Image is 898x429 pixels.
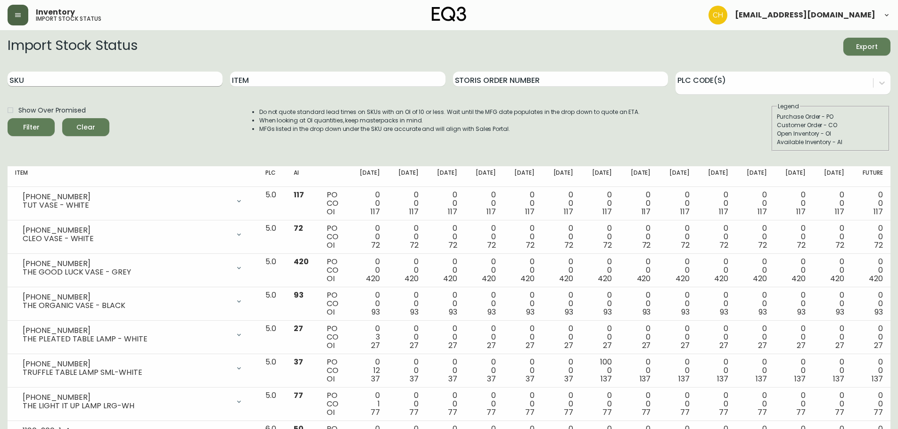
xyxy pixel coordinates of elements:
div: THE PLEATED TABLE LAMP - WHITE [23,335,230,343]
span: 93 [720,307,728,317]
span: 117 [564,206,573,217]
div: 0 0 [434,191,457,216]
button: Export [843,38,890,56]
div: 0 0 [588,291,612,316]
div: PO CO [327,391,341,417]
span: 117 [448,206,457,217]
span: 93 [526,307,535,317]
span: OI [327,206,335,217]
div: PO CO [327,258,341,283]
div: 0 0 [782,258,806,283]
div: 0 0 [472,291,496,316]
span: 93 [758,307,767,317]
span: 27 [448,340,457,351]
div: PO CO [327,358,341,383]
div: 0 0 [782,191,806,216]
span: 420 [443,273,457,284]
span: 77 [564,407,573,418]
div: 0 0 [743,224,767,250]
div: 0 0 [472,391,496,417]
span: 72 [564,240,573,251]
div: 0 0 [395,291,419,316]
span: 137 [794,373,806,384]
div: 0 1 [356,391,380,417]
th: [DATE] [426,166,465,187]
div: 0 0 [588,324,612,350]
div: PO CO [327,224,341,250]
div: Open Inventory - OI [777,130,884,138]
span: 77 [642,407,651,418]
div: 0 0 [666,224,689,250]
div: 0 0 [511,258,535,283]
span: 137 [678,373,690,384]
th: AI [286,166,319,187]
div: 0 0 [627,291,651,316]
div: 0 0 [356,224,380,250]
div: 0 0 [550,291,573,316]
div: 0 0 [743,291,767,316]
span: 117 [758,206,767,217]
div: TUT VASE - WHITE [23,201,230,210]
span: 72 [294,223,303,234]
span: 37 [487,373,496,384]
div: 0 0 [821,191,844,216]
span: 72 [719,240,728,251]
span: 117 [486,206,496,217]
div: 0 0 [859,191,883,216]
span: 37 [410,373,419,384]
span: OI [327,307,335,317]
div: 0 0 [859,324,883,350]
span: OI [327,407,335,418]
span: 77 [873,407,883,418]
div: THE ORGANIC VASE - BLACK [23,301,230,310]
span: Show Over Promised [18,105,86,115]
span: 27 [410,340,419,351]
div: 0 0 [472,358,496,383]
span: 420 [482,273,496,284]
div: [PHONE_NUMBER]TRUFFLE TABLE LAMP SML-WHITE [15,358,250,379]
div: 0 0 [627,224,651,250]
div: PO CO [327,191,341,216]
th: [DATE] [619,166,658,187]
div: 0 0 [859,358,883,383]
div: 0 0 [395,258,419,283]
span: 72 [371,240,380,251]
div: 0 0 [704,191,728,216]
span: 77 [294,390,303,401]
div: 100 0 [588,358,612,383]
span: 93 [410,307,419,317]
span: 420 [598,273,612,284]
span: 420 [366,273,380,284]
div: [PHONE_NUMBER] [23,326,230,335]
span: 77 [835,407,844,418]
div: 0 0 [356,258,380,283]
span: Clear [70,121,102,133]
div: 0 0 [434,391,457,417]
div: 0 0 [511,358,535,383]
td: 5.0 [258,220,286,254]
span: 93 [797,307,806,317]
div: 0 0 [395,224,419,250]
span: 420 [559,273,573,284]
div: 0 0 [511,224,535,250]
span: 77 [409,407,419,418]
span: 72 [448,240,457,251]
th: PLC [258,166,286,187]
div: 0 0 [704,291,728,316]
div: 0 0 [511,324,535,350]
div: 0 0 [588,258,612,283]
span: 37 [526,373,535,384]
span: 117 [642,206,651,217]
div: 0 0 [821,291,844,316]
div: 0 0 [588,224,612,250]
span: 93 [643,307,651,317]
td: 5.0 [258,187,286,220]
td: 5.0 [258,354,286,388]
div: [PHONE_NUMBER]CLEO VASE - WHITE [15,224,250,245]
span: 72 [758,240,767,251]
td: 5.0 [258,287,286,321]
div: 0 0 [743,191,767,216]
div: 0 0 [821,324,844,350]
span: OI [327,240,335,251]
div: 0 0 [627,358,651,383]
